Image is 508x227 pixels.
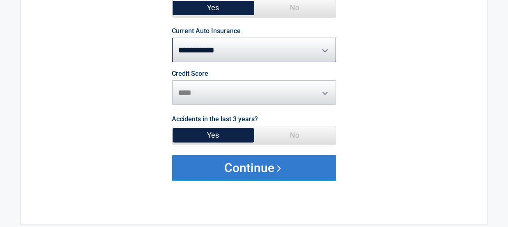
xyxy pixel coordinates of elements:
label: Current Auto Insurance [172,28,241,34]
label: Credit Score [172,70,209,77]
span: No [254,127,336,143]
button: Continue [172,155,336,180]
span: Yes [173,127,254,143]
label: Accidents in the last 3 years? [172,113,258,125]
